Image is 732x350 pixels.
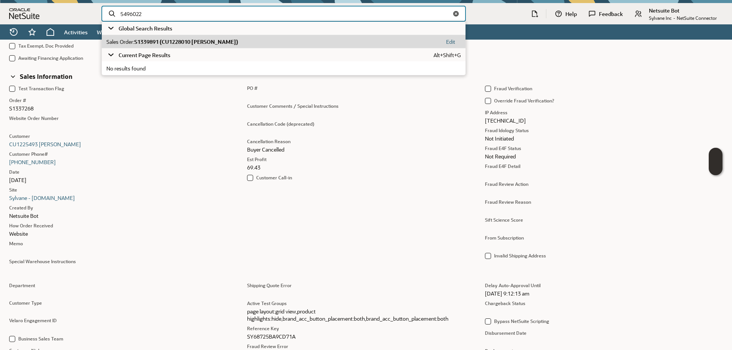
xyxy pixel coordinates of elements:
[106,65,146,72] span: No results found
[41,24,59,40] a: Home
[9,222,53,229] a: How Order Received
[485,290,711,297] span: [DATE] 9:12:13 am
[485,282,541,288] a: Delay Auto-Approval Until
[9,258,76,264] a: Special Warehouse Instructions
[485,330,527,336] a: Disbursement Date
[9,230,28,237] span: Website
[677,15,717,21] span: NetSuite Connector
[494,253,546,259] a: Invalid Shipping Address
[485,145,521,151] a: Fraud E4F Status
[599,10,623,18] label: Feedback
[5,24,23,40] a: Recent Records
[528,6,541,21] div: Create New
[9,105,235,112] span: S1337268
[485,199,531,205] a: Fraud Review Reason
[485,163,520,169] a: Fraud E4F Detail
[97,29,125,36] span: Warehouse
[247,343,288,349] a: Fraud Review Error
[9,317,57,323] a: Velaro Engagement ID
[59,24,92,40] a: Activities
[108,10,116,18] svg: Search
[247,121,314,127] a: Cancellation Code (deprecated)
[102,62,466,74] a: No results found
[92,24,130,40] a: Warehouse
[494,97,554,104] a: Override Fraud Verification?
[494,318,549,324] a: Bypass NetSuite Scripting
[551,6,583,21] div: Help
[709,148,722,175] iframe: Click here to launch Oracle Guided Learning Help Panel
[18,85,64,91] a: Test Transaction Flag
[9,176,235,184] span: [DATE]
[9,141,83,148] a: CU1225493 [PERSON_NAME]
[9,240,23,246] a: Memo
[247,156,266,162] a: Est Profit
[485,235,524,241] a: From Subscription
[247,300,287,306] a: Active Test Groups
[631,6,723,21] div: Change Role
[9,282,35,288] a: Department
[485,153,711,160] span: Not Required
[27,27,37,37] svg: Shortcuts
[247,146,284,153] span: Buyer Cancelled
[247,103,339,109] a: Customer Comments / Special Instructions
[9,205,33,211] a: Created By
[9,115,59,121] a: Website Order Number
[485,109,507,115] a: IP Address
[9,133,30,139] a: Customer
[485,181,528,187] a: Fraud Review Action
[23,24,41,40] div: Shortcuts
[494,85,532,91] a: Fraud Verification
[247,308,473,322] span: page layout:grid view,product highlights:hide,brand_acc_button_placement:both,brand_acc_button_pl...
[9,158,56,166] a: [PHONE_NUMBER]
[46,27,55,37] svg: Home
[565,10,577,18] label: Help
[120,10,451,18] input: Search
[9,8,40,19] svg: logo
[119,25,172,32] span: Global Search Results
[437,37,464,46] a: Edit:
[247,282,292,288] a: Shipping Quote Error
[247,333,473,340] span: SY68725BA9CD71A
[64,29,88,36] span: Activities
[485,300,525,306] a: Chargeback Status
[247,164,473,171] span: 69.43
[18,336,63,342] a: Business Sales Team
[433,51,461,59] span: Alt+Shift+G
[119,51,170,59] span: Current Page Results
[247,325,279,331] a: Reference Key
[709,162,722,176] span: Oracle Guided Learning Widget. To move around, please hold and drag
[247,138,291,144] a: Cancellation Reason
[18,43,74,49] a: Tax Exempt. Doc Provided
[485,135,711,142] span: Not Initiated
[256,174,292,181] a: Customer Call-in
[485,127,529,133] a: Fraud Idology Status
[9,27,18,37] svg: Recent Records
[485,117,711,124] span: [TECHNICAL_ID]
[134,38,238,45] span: S1339891 (CU1228010 [PERSON_NAME])
[673,15,675,21] span: -
[106,38,134,45] span: Sales Order:
[9,97,26,103] a: Order #
[584,6,629,21] div: Feedback
[485,217,523,223] a: Sift Science Score
[649,15,672,21] span: Sylvane Inc
[9,212,39,219] span: Netsuite Bot
[9,194,77,201] a: Sylvane - [DOMAIN_NAME]
[18,55,83,61] a: Awaiting Financing Application
[9,169,19,175] a: Date
[9,187,17,193] a: Site
[9,151,48,157] a: Customer Phone#
[649,7,717,14] span: Netsuite Bot
[102,35,466,48] a: Sales Order:S1339891 (CU1228010 [PERSON_NAME])Edit:
[247,85,258,91] a: PO #
[9,300,42,306] a: Customer Type
[9,73,72,80] div: Sales Information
